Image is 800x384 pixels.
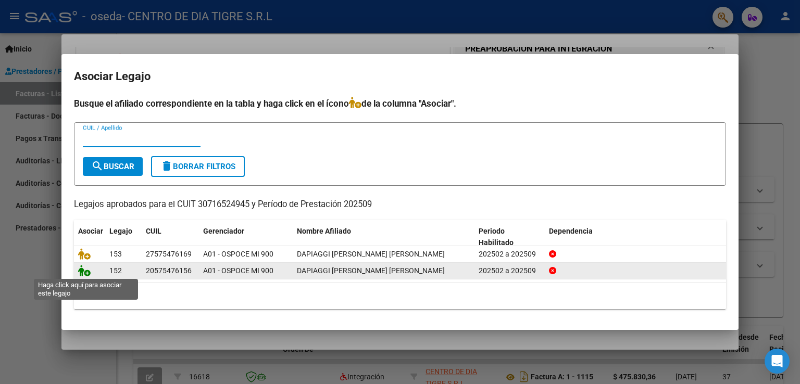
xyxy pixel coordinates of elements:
div: 27575476169 [146,248,192,260]
div: 2 registros [74,283,726,309]
datatable-header-cell: Gerenciador [199,220,293,254]
span: Nombre Afiliado [297,227,351,235]
span: 152 [109,266,122,275]
span: Gerenciador [203,227,244,235]
div: 202502 a 202509 [479,265,541,277]
p: Legajos aprobados para el CUIT 30716524945 y Período de Prestación 202509 [74,198,726,211]
div: 20575476156 [146,265,192,277]
h2: Asociar Legajo [74,67,726,86]
datatable-header-cell: Legajo [105,220,142,254]
span: DAPIAGGI BARUA ISABELLA EMILIA [297,250,445,258]
span: Borrar Filtros [160,162,235,171]
span: Periodo Habilitado [479,227,514,247]
datatable-header-cell: CUIL [142,220,199,254]
datatable-header-cell: Asociar [74,220,105,254]
span: CUIL [146,227,161,235]
mat-icon: search [91,160,104,172]
span: Legajo [109,227,132,235]
datatable-header-cell: Dependencia [545,220,727,254]
mat-icon: delete [160,160,173,172]
div: Open Intercom Messenger [765,349,790,374]
datatable-header-cell: Periodo Habilitado [474,220,545,254]
span: Asociar [78,227,103,235]
datatable-header-cell: Nombre Afiliado [293,220,474,254]
span: Buscar [91,162,134,171]
span: A01 - OSPOCE MI 900 [203,250,273,258]
h4: Busque el afiliado correspondiente en la tabla y haga click en el ícono de la columna "Asociar". [74,97,726,110]
button: Borrar Filtros [151,156,245,177]
span: DAPIAGGI BARUA FABRIZIO MARTIN [297,266,445,275]
span: Dependencia [549,227,593,235]
span: A01 - OSPOCE MI 900 [203,266,273,275]
div: 202502 a 202509 [479,248,541,260]
button: Buscar [83,157,143,176]
span: 153 [109,250,122,258]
